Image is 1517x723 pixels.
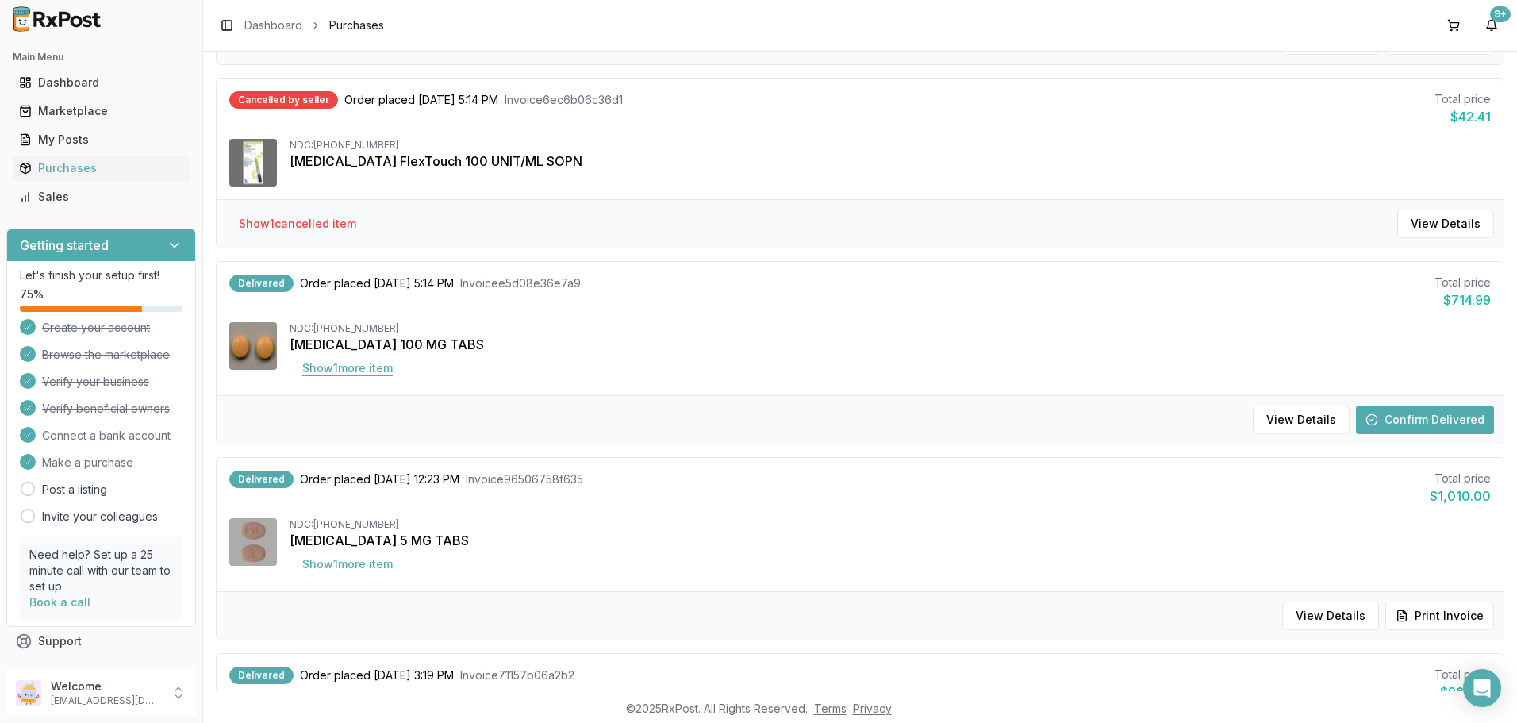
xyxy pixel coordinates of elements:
[6,6,108,32] img: RxPost Logo
[19,103,183,119] div: Marketplace
[853,702,892,715] a: Privacy
[244,17,302,33] a: Dashboard
[19,132,183,148] div: My Posts
[1430,471,1491,486] div: Total price
[505,92,623,108] span: Invoice 6ec6b06c36d1
[344,92,498,108] span: Order placed [DATE] 5:14 PM
[1397,210,1494,238] button: View Details
[290,139,1491,152] div: NDC: [PHONE_NUMBER]
[19,75,183,90] div: Dashboard
[290,518,1491,531] div: NDC: [PHONE_NUMBER]
[19,189,183,205] div: Sales
[226,210,369,238] button: Show1cancelled item
[6,70,196,95] button: Dashboard
[29,595,90,609] a: Book a call
[13,125,190,154] a: My Posts
[42,428,171,444] span: Connect a bank account
[229,139,277,187] img: Tresiba FlexTouch 100 UNIT/ML SOPN
[329,17,384,33] span: Purchases
[1434,290,1491,310] div: $714.99
[1253,406,1350,434] button: View Details
[1434,107,1491,126] div: $42.41
[300,275,454,291] span: Order placed [DATE] 5:14 PM
[1385,602,1494,630] button: Print Invoice
[6,184,196,210] button: Sales
[13,51,190,63] h2: Main Menu
[42,509,158,525] a: Invite your colleagues
[1356,406,1494,434] button: Confirm Delivered
[1479,13,1504,38] button: 9+
[229,91,338,109] div: Cancelled by seller
[20,267,182,283] p: Let's finish your setup first!
[290,354,405,383] button: Show1more item
[51,679,161,694] p: Welcome
[42,347,170,363] span: Browse the marketplace
[229,518,277,566] img: Eliquis 5 MG TABS
[466,471,583,487] span: Invoice 96506758f635
[460,667,574,683] span: Invoice 71157b06a2b2
[290,322,1491,335] div: NDC: [PHONE_NUMBER]
[1282,602,1379,630] button: View Details
[1434,91,1491,107] div: Total price
[20,287,44,302] span: 75 %
[6,156,196,181] button: Purchases
[6,656,196,684] button: Feedback
[42,374,149,390] span: Verify your business
[1434,683,1491,702] div: $963.64
[29,547,173,594] p: Need help? Set up a 25 minute call with our team to set up.
[13,68,190,97] a: Dashboard
[42,455,133,471] span: Make a purchase
[6,627,196,656] button: Support
[229,471,294,488] div: Delivered
[244,17,384,33] nav: breadcrumb
[42,482,107,498] a: Post a listing
[19,160,183,176] div: Purchases
[13,183,190,211] a: Sales
[290,152,1491,171] div: [MEDICAL_DATA] FlexTouch 100 UNIT/ML SOPN
[290,335,1491,354] div: [MEDICAL_DATA] 100 MG TABS
[13,154,190,183] a: Purchases
[1434,667,1491,683] div: Total price
[229,667,294,684] div: Delivered
[229,275,294,292] div: Delivered
[6,127,196,152] button: My Posts
[290,531,1491,550] div: [MEDICAL_DATA] 5 MG TABS
[51,694,161,707] p: [EMAIL_ADDRESS][DOMAIN_NAME]
[290,550,405,579] button: Show1more item
[38,662,92,678] span: Feedback
[460,275,581,291] span: Invoice e5d08e36e7a9
[300,667,454,683] span: Order placed [DATE] 3:19 PM
[20,236,109,255] h3: Getting started
[1490,6,1511,22] div: 9+
[1430,486,1491,506] div: $1,010.00
[16,680,41,706] img: User avatar
[300,471,459,487] span: Order placed [DATE] 12:23 PM
[13,97,190,125] a: Marketplace
[1434,275,1491,290] div: Total price
[814,702,847,715] a: Terms
[6,98,196,124] button: Marketplace
[42,401,170,417] span: Verify beneficial owners
[1463,669,1501,707] div: Open Intercom Messenger
[42,320,150,336] span: Create your account
[229,322,277,370] img: Januvia 100 MG TABS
